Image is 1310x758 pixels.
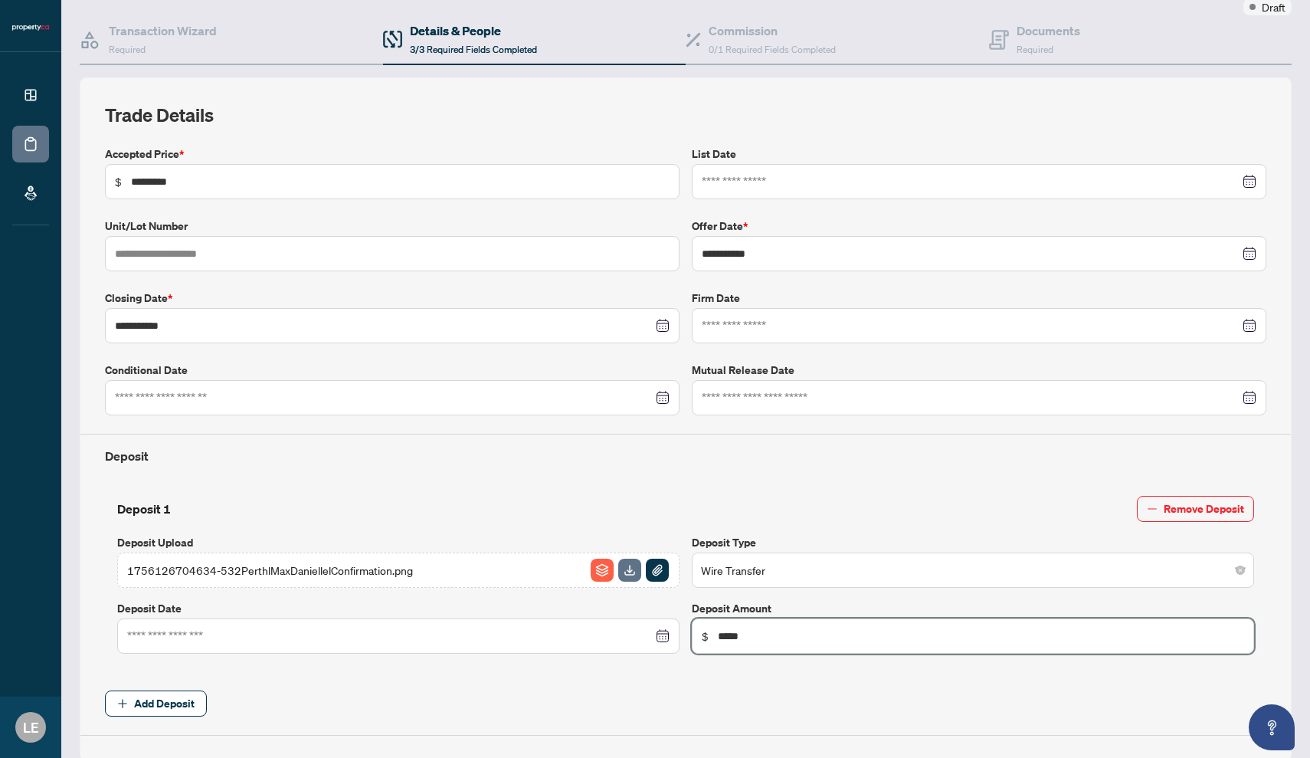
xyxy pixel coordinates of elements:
[410,21,537,40] h4: Details & People
[115,173,122,190] span: $
[692,534,1254,551] label: Deposit Type
[117,600,680,617] label: Deposit Date
[1164,497,1244,521] span: Remove Deposit
[702,628,709,645] span: $
[109,44,146,55] span: Required
[692,600,1254,617] label: Deposit Amount
[709,21,836,40] h4: Commission
[709,44,836,55] span: 0/1 Required Fields Completed
[23,717,39,738] span: LE
[105,290,680,307] label: Closing Date
[410,44,537,55] span: 3/3 Required Fields Completed
[105,103,1266,127] h2: Trade Details
[105,362,680,379] label: Conditional Date
[617,558,642,582] button: File Download
[645,558,670,582] button: File Attachement
[692,218,1266,235] label: Offer Date
[105,218,680,235] label: Unit/Lot Number
[692,146,1266,162] label: List Date
[1147,504,1158,514] span: minus
[591,559,614,582] img: File Archive
[134,691,195,716] span: Add Deposit
[590,558,614,582] button: File Archive
[105,691,207,717] button: Add Deposit
[701,556,1245,585] span: Wire Transfer
[1236,566,1245,575] span: close-circle
[1137,496,1254,522] button: Remove Deposit
[1017,44,1053,55] span: Required
[105,146,680,162] label: Accepted Price
[618,559,641,582] img: File Download
[117,500,171,518] h4: Deposit 1
[117,553,680,588] span: 1756126704634-532PerthlMaxDaniellelConfirmation.pngFile ArchiveFile DownloadFile Attachement
[12,23,49,32] img: logo
[127,562,413,579] span: 1756126704634-532PerthlMaxDaniellelConfirmation.png
[692,362,1266,379] label: Mutual Release Date
[109,21,217,40] h4: Transaction Wizard
[117,698,128,709] span: plus
[117,534,680,551] label: Deposit Upload
[646,559,669,582] img: File Attachement
[105,447,1266,465] h4: Deposit
[692,290,1266,307] label: Firm Date
[1017,21,1080,40] h4: Documents
[1249,704,1295,750] button: Open asap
